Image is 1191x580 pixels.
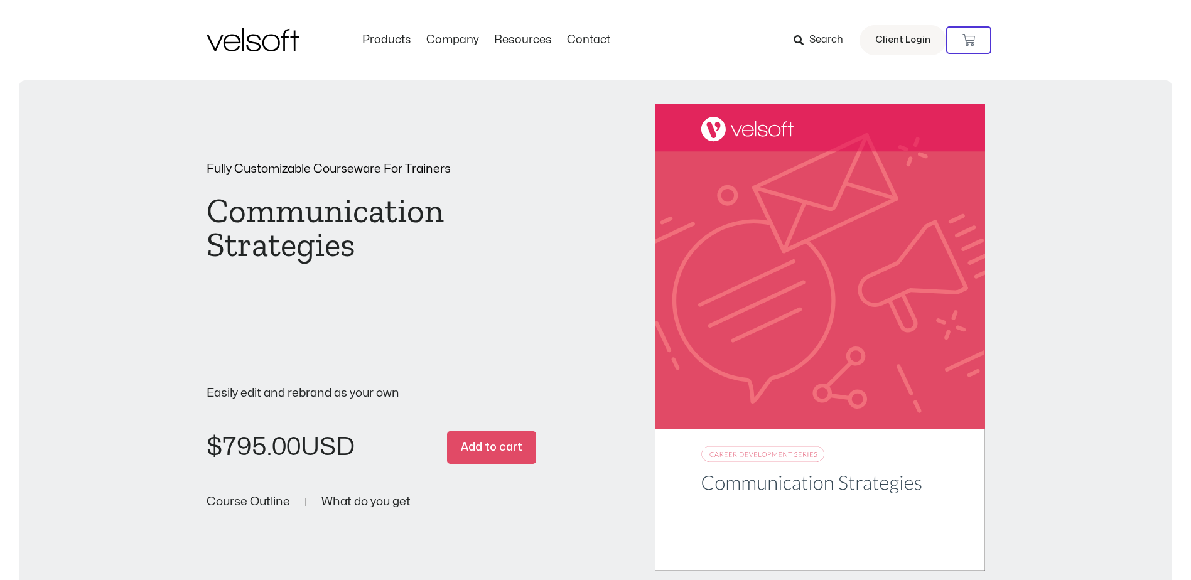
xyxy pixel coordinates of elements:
span: $ [207,435,222,459]
p: Fully Customizable Courseware For Trainers [207,163,536,175]
span: Search [809,32,843,48]
span: Client Login [875,32,930,48]
a: Client Login [860,25,946,55]
button: Add to cart [447,431,536,465]
a: Search [794,30,852,51]
a: ProductsMenu Toggle [355,33,419,47]
p: Easily edit and rebrand as your own [207,387,536,399]
a: CompanyMenu Toggle [419,33,487,47]
img: Velsoft Training Materials [207,28,299,51]
a: ResourcesMenu Toggle [487,33,559,47]
a: ContactMenu Toggle [559,33,618,47]
a: What do you get [321,496,411,508]
bdi: 795.00 [207,435,301,459]
h1: Communication Strategies [207,194,536,262]
nav: Menu [355,33,618,47]
img: Second Product Image [655,104,984,571]
a: Course Outline [207,496,290,508]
